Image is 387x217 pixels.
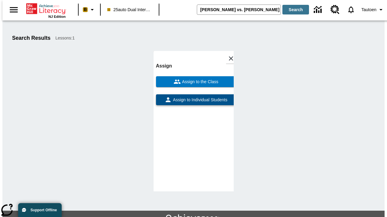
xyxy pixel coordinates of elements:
[181,79,218,85] span: Assign to the Class
[327,2,343,18] a: Resource Center, Will open in new tab
[55,35,75,41] span: Lessons : 1
[156,94,236,105] button: Assign to Individual Students
[26,3,66,15] a: Home
[107,7,152,13] span: 25auto Dual International
[282,5,309,14] button: Search
[343,2,359,17] a: Notifications
[48,15,66,18] span: NJ Edition
[310,2,327,18] a: Data Center
[359,4,387,15] button: Profile/Settings
[5,1,23,19] button: Open side menu
[31,208,57,212] span: Support Offline
[156,62,236,70] h6: Assign
[80,4,98,15] button: Boost Class color is peach. Change class color
[172,97,227,103] span: Assign to Individual Students
[156,76,236,87] button: Assign to the Class
[361,7,376,13] span: Tautoen
[197,5,281,14] input: search field
[226,53,236,64] button: Close
[84,6,87,13] span: B
[26,2,66,18] div: Home
[18,203,62,217] button: Support Offline
[154,51,234,191] div: lesson details
[12,35,50,41] h1: Search Results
